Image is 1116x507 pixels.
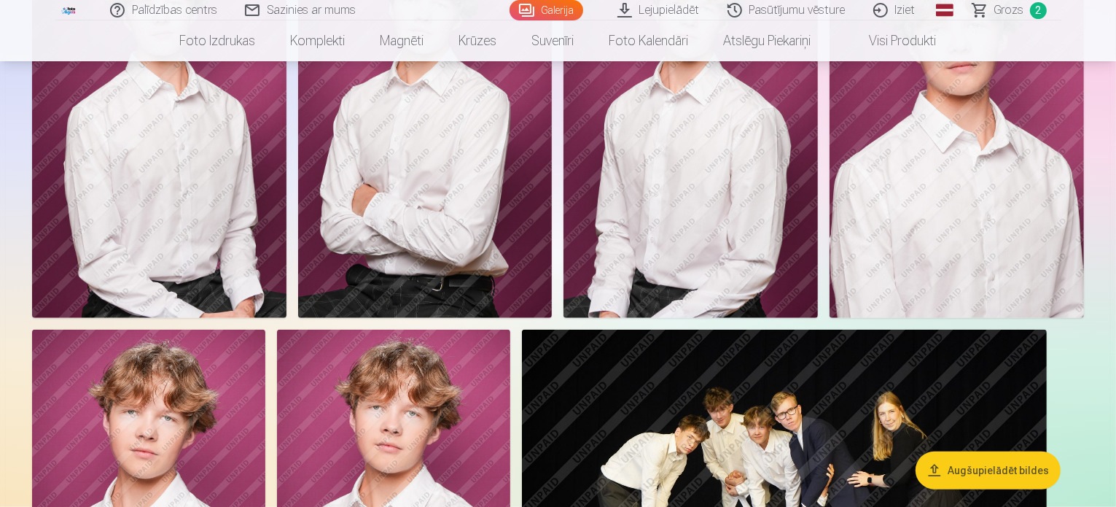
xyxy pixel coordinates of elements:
[829,20,954,61] a: Visi produkti
[994,1,1024,19] span: Grozs
[363,20,442,61] a: Magnēti
[273,20,363,61] a: Komplekti
[442,20,515,61] a: Krūzes
[592,20,706,61] a: Foto kalendāri
[1030,2,1047,19] span: 2
[163,20,273,61] a: Foto izdrukas
[706,20,829,61] a: Atslēgu piekariņi
[61,6,77,15] img: /fa1
[515,20,592,61] a: Suvenīri
[916,452,1061,489] button: Augšupielādēt bildes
